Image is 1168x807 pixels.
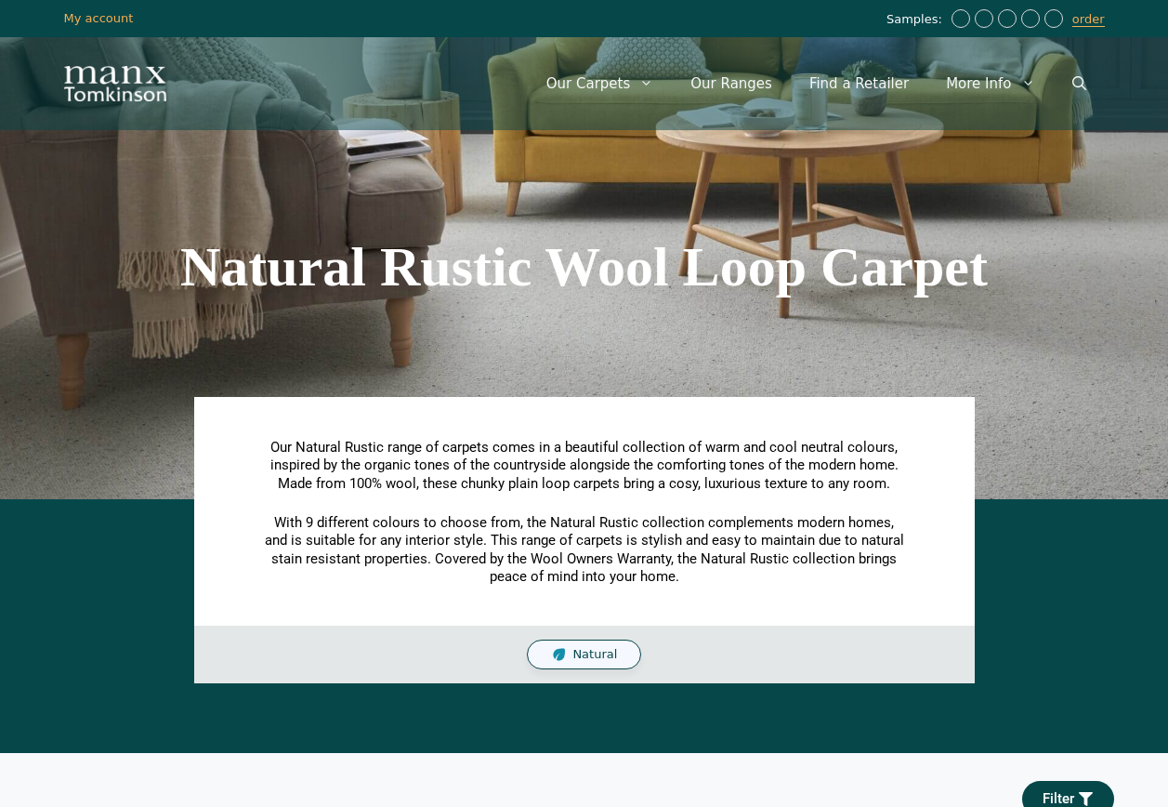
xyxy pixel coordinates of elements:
span: Natural [572,647,617,663]
span: Filter [1043,792,1074,806]
a: Our Carpets [528,56,673,112]
a: More Info [927,56,1053,112]
a: Our Ranges [672,56,791,112]
nav: Primary [528,56,1105,112]
h1: Natural Rustic Wool Loop Carpet [64,239,1105,295]
a: Open Search Bar [1054,56,1105,112]
span: With 9 different colours to choose from, the Natural Rustic collection complements modern homes, ... [265,514,904,586]
a: Find a Retailer [791,56,927,112]
img: Manx Tomkinson [64,66,166,101]
a: My account [64,11,134,25]
span: Samples: [886,12,947,28]
span: Our Natural Rustic range of carpets comes in a beautiful collection of warm and cool neutral colo... [270,439,899,492]
a: order [1072,12,1105,27]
